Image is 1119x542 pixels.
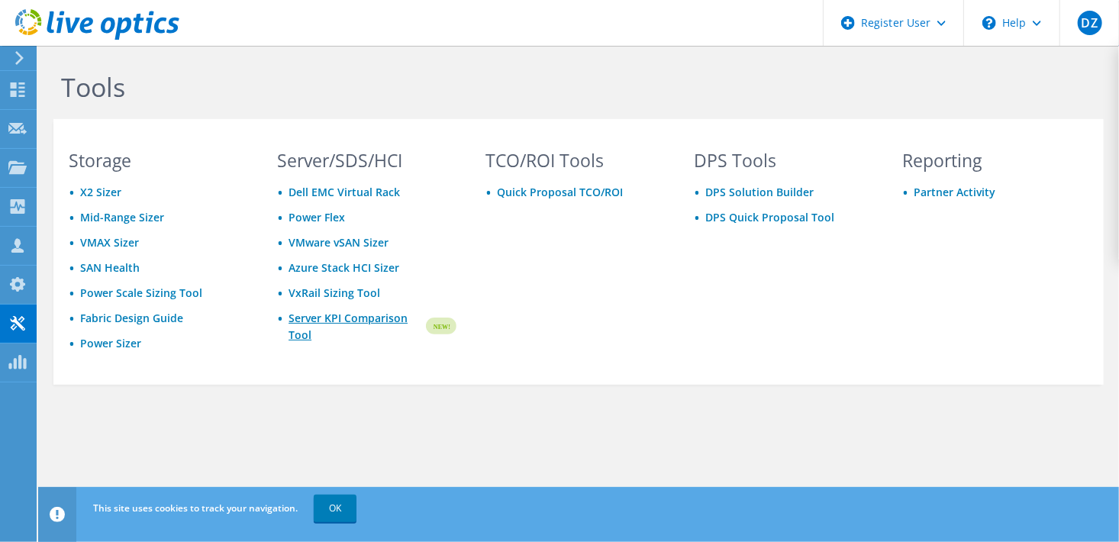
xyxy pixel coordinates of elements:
h3: TCO/ROI Tools [485,152,665,169]
svg: \n [982,16,996,30]
a: SAN Health [80,260,140,275]
a: Dell EMC Virtual Rack [289,185,400,199]
a: DPS Solution Builder [706,185,814,199]
a: Quick Proposal TCO/ROI [497,185,623,199]
a: Power Flex [289,210,345,224]
a: Mid-Range Sizer [80,210,164,224]
a: Azure Stack HCI Sizer [289,260,399,275]
h3: Reporting [903,152,1082,169]
a: OK [314,495,356,522]
h3: DPS Tools [695,152,874,169]
a: Partner Activity [914,185,996,199]
a: DPS Quick Proposal Tool [706,210,835,224]
a: Fabric Design Guide [80,311,183,325]
h1: Tools [61,71,1088,103]
a: VxRail Sizing Tool [289,286,380,300]
a: Server KPI Comparison Tool [289,310,424,344]
h3: Server/SDS/HCI [277,152,456,169]
span: DZ [1078,11,1102,35]
a: VMAX Sizer [80,235,139,250]
img: new-badge.svg [424,308,456,344]
span: This site uses cookies to track your navigation. [93,502,298,515]
a: VMware vSAN Sizer [289,235,389,250]
a: Power Sizer [80,336,141,350]
h3: Storage [69,152,248,169]
a: X2 Sizer [80,185,121,199]
a: Power Scale Sizing Tool [80,286,202,300]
